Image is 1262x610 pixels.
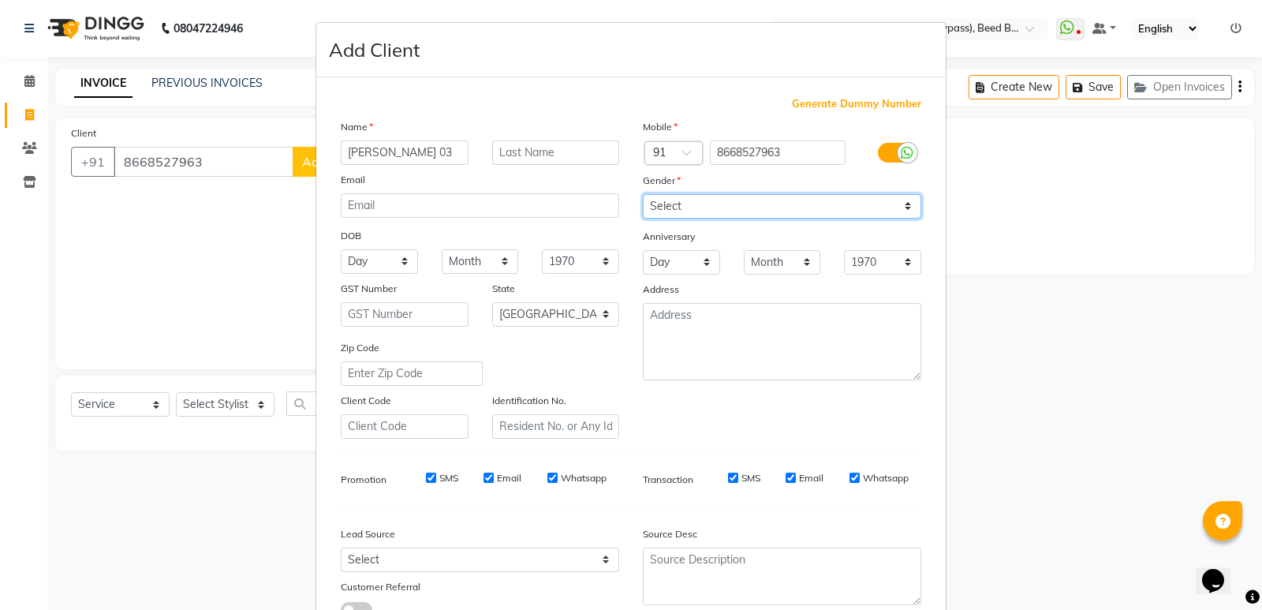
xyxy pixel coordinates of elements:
label: State [492,282,515,296]
input: Client Code [341,414,469,439]
input: First Name [341,140,469,165]
label: Identification No. [492,394,566,408]
input: Enter Zip Code [341,361,483,386]
label: Anniversary [643,230,695,244]
input: Resident No. or Any Id [492,414,620,439]
label: Source Desc [643,527,697,541]
label: Gender [643,174,681,188]
label: Email [341,173,365,187]
input: Email [341,193,619,218]
h4: Add Client [329,36,420,64]
label: Email [497,471,521,485]
span: Generate Dummy Number [792,96,921,112]
label: Whatsapp [863,471,909,485]
label: SMS [741,471,760,485]
label: Promotion [341,473,386,487]
label: Client Code [341,394,391,408]
label: Zip Code [341,341,379,355]
label: Email [799,471,823,485]
label: GST Number [341,282,397,296]
label: DOB [341,229,361,243]
label: Address [643,283,679,297]
label: Name [341,120,373,134]
input: Last Name [492,140,620,165]
label: Mobile [643,120,678,134]
input: GST Number [341,302,469,327]
label: Whatsapp [561,471,607,485]
label: SMS [439,471,458,485]
label: Transaction [643,473,693,487]
iframe: chat widget [1196,547,1246,594]
label: Lead Source [341,527,395,541]
input: Mobile [710,140,846,165]
label: Customer Referral [341,580,420,594]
